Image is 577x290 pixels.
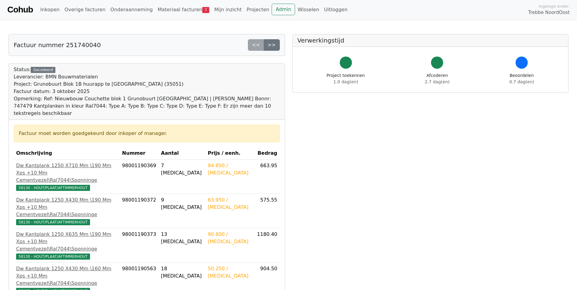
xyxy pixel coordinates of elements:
div: Opmerking: Ref: Nieuwbouw Couchette blok 1 Grunobuurt [GEOGRAPHIC_DATA] | [PERSON_NAME] Bonnr: 74... [14,95,280,117]
a: Materiaal facturen7 [155,4,212,16]
a: Wisselen [295,4,322,16]
a: Admin [272,4,295,15]
span: 7 [202,7,209,13]
span: 1.0 dag(en) [333,79,358,84]
h5: Verwerkingstijd [297,37,564,44]
td: 98001190373 [120,228,158,263]
a: Projecten [244,4,272,16]
td: 1180.40 [255,228,280,263]
span: 58130 - HOUT/PLAAT/AFTIMMERHOUT [16,185,90,191]
a: Uitloggen [322,4,350,16]
td: 575.55 [255,194,280,228]
div: 50.250 / [MEDICAL_DATA] [208,265,252,280]
div: Factuur moet worden goedgekeurd door inkoper of manager. [19,130,275,137]
div: 9 [MEDICAL_DATA] [161,196,203,211]
span: 58130 - HOUT/PLAAT/AFTIMMERHOUT [16,219,90,225]
div: 7 [MEDICAL_DATA] [161,162,203,177]
td: 98001190369 [120,160,158,194]
div: Dw Kantplank 1250 X430 Mm \160 Mm Xps +10 Mm Cementvezel\Ral7044\Sponninge [16,265,117,287]
div: 94.850 / [MEDICAL_DATA] [208,162,252,177]
div: Leverancier: BMN Bouwmaterialen [14,73,280,81]
th: Bedrag [255,147,280,160]
a: Inkopen [38,4,62,16]
div: Dw Kantplank 1250 X430 Mm \190 Mm Xps +10 Mm Cementvezel\Ral7044\Sponninge [16,196,117,218]
div: 63.950 / [MEDICAL_DATA] [208,196,252,211]
th: Nummer [120,147,158,160]
span: Trebbe NoordOost [528,9,570,16]
div: Dw Kantplank 1250 X635 Mm \190 Mm Xps +10 Mm Cementvezel\Ral7044\Sponninge [16,231,117,253]
td: 98001190372 [120,194,158,228]
a: Cohub [7,2,33,17]
div: Beoordelen [509,72,534,85]
a: >> [264,39,280,51]
a: Overige facturen [62,4,108,16]
span: 58130 - HOUT/PLAAT/AFTIMMERHOUT [16,254,90,260]
div: 13 [MEDICAL_DATA] [161,231,203,245]
div: Project toekennen [327,72,365,85]
a: Onderaanneming [108,4,155,16]
span: 2.7 dag(en) [425,79,450,84]
a: Dw Kantplank 1250 X635 Mm \190 Mm Xps +10 Mm Cementvezel\Ral7044\Sponninge58130 - HOUT/PLAAT/AFTI... [16,231,117,260]
div: Gecodeerd [31,67,55,73]
span: Ingelogd onder: [539,3,570,9]
h5: Factuur nummer 251740040 [14,41,101,49]
a: Dw Kantplank 1250 X710 Mm \190 Mm Xps +10 Mm Cementvezel\Ral7044\Sponninge58130 - HOUT/PLAAT/AFTI... [16,162,117,191]
span: 0.7 dag(en) [509,79,534,84]
div: Afcoderen [425,72,450,85]
div: Dw Kantplank 1250 X710 Mm \190 Mm Xps +10 Mm Cementvezel\Ral7044\Sponninge [16,162,117,184]
div: 90.800 / [MEDICAL_DATA] [208,231,252,245]
div: Factuur datum: 3 oktober 2025 [14,88,280,95]
a: Dw Kantplank 1250 X430 Mm \190 Mm Xps +10 Mm Cementvezel\Ral7044\Sponninge58130 - HOUT/PLAAT/AFTI... [16,196,117,226]
a: Mijn inzicht [212,4,244,16]
th: Prijs / eenh. [205,147,255,160]
div: Project: Grunobuurt Blok 1B huurapp te [GEOGRAPHIC_DATA] (35051) [14,81,280,88]
div: Status: [14,66,280,117]
th: Aantal [158,147,205,160]
th: Omschrijving [14,147,120,160]
td: 663.95 [255,160,280,194]
div: 18 [MEDICAL_DATA] [161,265,203,280]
